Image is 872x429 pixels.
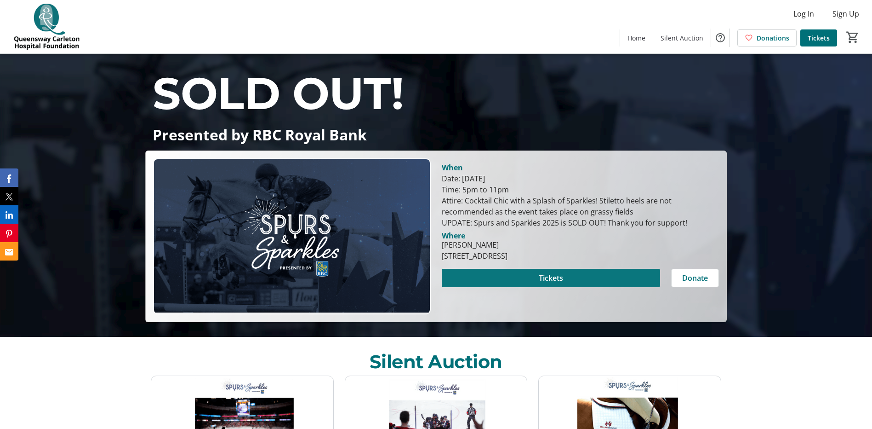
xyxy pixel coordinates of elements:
[793,8,814,19] span: Log In
[800,29,837,46] a: Tickets
[6,4,87,50] img: QCH Foundation's Logo
[442,232,465,239] div: Where
[370,348,502,376] div: Silent Auction
[661,33,703,43] span: Silent Auction
[627,33,645,43] span: Home
[671,269,719,287] button: Donate
[442,250,507,261] div: [STREET_ADDRESS]
[442,162,463,173] div: When
[737,29,797,46] a: Donations
[442,173,719,228] div: Date: [DATE] Time: 5pm to 11pm Attire: Cocktail Chic with a Splash of Sparkles! Stiletto heels ar...
[442,269,660,287] button: Tickets
[844,29,861,46] button: Cart
[786,6,821,21] button: Log In
[539,272,563,284] span: Tickets
[757,33,789,43] span: Donations
[832,8,859,19] span: Sign Up
[808,33,830,43] span: Tickets
[825,6,866,21] button: Sign Up
[153,127,719,143] p: Presented by RBC Royal Bank
[711,29,730,47] button: Help
[153,158,430,314] img: Campaign CTA Media Photo
[653,29,711,46] a: Silent Auction
[442,239,507,250] div: [PERSON_NAME]
[620,29,653,46] a: Home
[682,272,708,284] span: Donate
